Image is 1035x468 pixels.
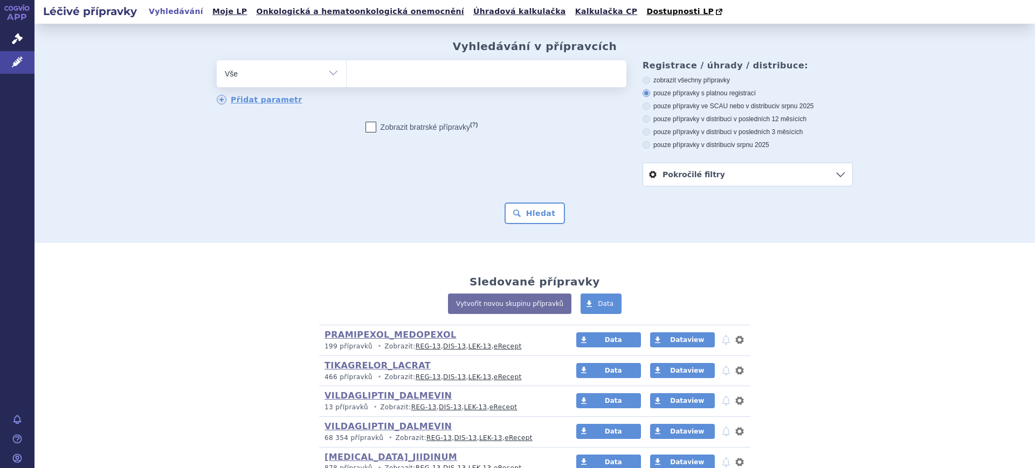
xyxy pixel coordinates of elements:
[325,403,556,412] p: Zobrazit: , , ,
[576,363,641,378] a: Data
[325,360,431,371] a: TIKAGRELOR_LACRAT
[479,434,502,442] a: LEK-13
[325,434,383,442] span: 68 354 přípravků
[670,367,704,374] span: Dataview
[454,434,477,442] a: DIS-13
[734,333,745,346] button: nastavení
[576,332,641,347] a: Data
[505,202,565,224] button: Hledat
[605,458,622,466] span: Data
[470,275,600,288] h2: Sledované přípravky
[146,4,206,19] a: Vyhledávání
[505,434,533,442] a: eRecept
[325,373,556,382] p: Zobrazit: , , ,
[370,403,380,412] i: •
[365,122,478,132] label: Zobrazit bratrské přípravky
[439,403,461,411] a: DIS-13
[325,452,457,462] a: [MEDICAL_DATA]_JIIDINUM
[643,76,853,85] label: zobrazit všechny přípravky
[325,403,368,411] span: 13 přípravků
[646,7,714,16] span: Dostupnosti LP
[443,343,466,350] a: DIS-13
[721,364,732,377] button: notifikace
[598,300,613,308] span: Data
[643,89,853,97] label: pouze přípravky s platnou registrací
[443,373,466,381] a: DIS-13
[325,373,372,381] span: 466 přípravků
[670,458,704,466] span: Dataview
[670,336,704,344] span: Dataview
[494,343,522,350] a: eRecept
[470,121,478,128] abbr: (?)
[605,397,622,404] span: Data
[576,424,641,439] a: Data
[325,330,456,340] a: PRAMIPEXOL_MEDOPEXOL
[734,425,745,438] button: nastavení
[650,363,715,378] a: Dataview
[325,343,372,350] span: 199 přípravků
[650,393,715,408] a: Dataview
[643,115,853,123] label: pouze přípravky v distribuci v posledních 12 měsících
[217,95,302,104] a: Přidat parametr
[453,40,617,53] h2: Vyhledávání v přípravcích
[494,373,522,381] a: eRecept
[325,421,452,431] a: VILDAGLIPTIN_DALMEVIN
[416,343,441,350] a: REG-13
[643,4,728,19] a: Dostupnosti LP
[470,4,569,19] a: Úhradová kalkulačka
[576,393,641,408] a: Data
[643,163,852,186] a: Pokročilé filtry
[448,294,571,314] a: Vytvořit novou skupinu přípravků
[670,397,704,404] span: Dataview
[464,403,487,411] a: LEK-13
[468,343,492,350] a: LEK-13
[375,342,384,351] i: •
[468,373,492,381] a: LEK-13
[416,373,441,381] a: REG-13
[721,425,732,438] button: notifikace
[776,102,813,110] span: v srpnu 2025
[734,364,745,377] button: nastavení
[643,60,853,71] h3: Registrace / úhrady / distribuce:
[253,4,467,19] a: Onkologická a hematoonkologická onemocnění
[734,394,745,407] button: nastavení
[721,333,732,346] button: notifikace
[325,342,556,351] p: Zobrazit: , , ,
[721,394,732,407] button: notifikace
[670,428,704,435] span: Dataview
[732,141,769,149] span: v srpnu 2025
[572,4,641,19] a: Kalkulačka CP
[426,434,452,442] a: REG-13
[643,102,853,110] label: pouze přípravky ve SCAU nebo v distribuci
[489,403,517,411] a: eRecept
[386,434,396,443] i: •
[643,141,853,149] label: pouze přípravky v distribuci
[650,424,715,439] a: Dataview
[325,390,452,401] a: VILDAGLIPTIN_DALMEVIN
[605,367,622,374] span: Data
[209,4,250,19] a: Moje LP
[605,336,622,344] span: Data
[325,434,556,443] p: Zobrazit: , , ,
[650,332,715,347] a: Dataview
[411,403,437,411] a: REG-13
[581,294,622,314] a: Data
[605,428,622,435] span: Data
[375,373,384,382] i: •
[643,128,853,136] label: pouze přípravky v distribuci v posledních 3 měsících
[34,4,146,19] h2: Léčivé přípravky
